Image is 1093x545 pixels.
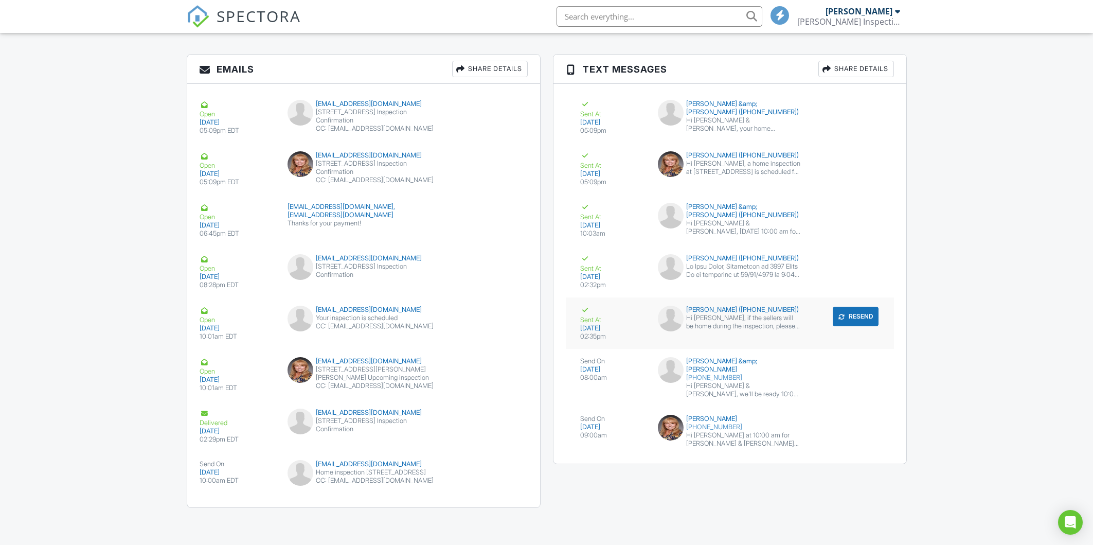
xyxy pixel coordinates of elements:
div: Hi [PERSON_NAME], a home inspection at [STREET_ADDRESS] is scheduled for your client [PERSON_NAME... [686,160,801,176]
div: CC: [EMAIL_ADDRESS][DOMAIN_NAME] [288,322,439,330]
a: Open [DATE] 10:01am EDT [EMAIL_ADDRESS][DOMAIN_NAME] [STREET_ADDRESS][PERSON_NAME][PERSON_NAME] U... [187,349,540,400]
div: Sent At [580,306,646,324]
img: data [658,415,684,441]
div: 02:32pm [580,281,646,289]
h3: Emails [187,55,540,84]
div: [DATE] [580,273,646,281]
div: [EMAIL_ADDRESS][DOMAIN_NAME] [288,306,439,314]
div: Open [200,203,276,221]
div: 02:29pm EDT [200,435,276,444]
div: 10:00am EDT [200,477,276,485]
div: [EMAIL_ADDRESS][DOMAIN_NAME] [288,151,439,160]
div: [STREET_ADDRESS] Inspection Confirmation [288,262,439,279]
div: Lo Ipsu Dolor, Sitametcon ad 3997 Elits Do ei temporinc ut 59/91/4979 la 9:04 et. Dolore magnaal ... [686,262,801,279]
img: data [288,357,313,383]
div: Open [200,254,276,273]
div: 05:09pm EDT [200,178,276,186]
div: [DATE] [200,324,276,332]
a: Open [DATE] 10:01am EDT [EMAIL_ADDRESS][DOMAIN_NAME] Your inspection is scheduled CC: [EMAIL_ADDR... [187,297,540,349]
div: 09:00am [580,431,646,439]
img: default-user-f0147aede5fd5fa78ca7ade42f37bd4542148d508eef1c3d3ea960f66861d68b.jpg [658,306,684,331]
div: CC: [EMAIL_ADDRESS][DOMAIN_NAME] [288,382,439,390]
div: Open [200,100,276,118]
div: [EMAIL_ADDRESS][DOMAIN_NAME],[EMAIL_ADDRESS][DOMAIN_NAME] [288,203,439,219]
img: data [288,151,313,177]
div: 10:03am [580,230,646,238]
div: 10:01am EDT [200,384,276,392]
img: default-user-f0147aede5fd5fa78ca7ade42f37bd4542148d508eef1c3d3ea960f66861d68b.jpg [288,409,313,434]
div: [EMAIL_ADDRESS][DOMAIN_NAME] [288,100,439,108]
a: Delivered [DATE] 02:29pm EDT [EMAIL_ADDRESS][DOMAIN_NAME] [STREET_ADDRESS] Inspection Confirmation [187,400,540,452]
div: [EMAIL_ADDRESS][DOMAIN_NAME] [288,254,439,262]
div: Hi [PERSON_NAME] & [PERSON_NAME], [DATE] 10:00 am for your inspection. If needing. Please reply w... [686,219,801,236]
div: Hi [PERSON_NAME], if the sellers will be home during the inspection, please let them know not to ... [686,314,801,330]
a: Sent At [DATE] 10:03am [PERSON_NAME] &amp; [PERSON_NAME] ([PHONE_NUMBER]) Hi [PERSON_NAME] & [PER... [566,195,894,246]
a: Sent At [DATE] 05:09pm [PERSON_NAME] ([PHONE_NUMBER]) Hi [PERSON_NAME], a home inspection at [STR... [566,143,894,195]
div: Sent At [580,151,646,170]
div: [EMAIL_ADDRESS][DOMAIN_NAME] [288,460,439,468]
div: Your inspection is scheduled [288,314,439,322]
img: default-user-f0147aede5fd5fa78ca7ade42f37bd4542148d508eef1c3d3ea960f66861d68b.jpg [658,254,684,280]
div: Sent At [580,254,646,273]
div: [DATE] [200,118,276,127]
img: default-user-f0147aede5fd5fa78ca7ade42f37bd4542148d508eef1c3d3ea960f66861d68b.jpg [288,100,313,126]
div: [PERSON_NAME] [826,6,892,16]
div: [DATE] [200,468,276,477]
div: Send On [580,415,646,423]
div: [STREET_ADDRESS] Inspection Confirmation [288,417,439,433]
div: CC: [EMAIL_ADDRESS][DOMAIN_NAME] [288,176,439,184]
div: CC: [EMAIL_ADDRESS][DOMAIN_NAME] [288,125,439,133]
a: Sent At [DATE] 02:32pm [PERSON_NAME] ([PHONE_NUMBER]) Lo Ipsu Dolor, Sitametcon ad 3997 Elits Do ... [566,246,894,297]
div: Thanks for your payment! [288,219,439,227]
div: Send On [200,460,276,468]
div: 02:35pm [580,332,646,341]
div: Open Intercom Messenger [1058,510,1083,535]
div: 08:00am [580,374,646,382]
div: [DATE] [200,170,276,178]
h3: Text Messages [553,55,906,84]
div: [DATE] [580,365,646,374]
a: Open [DATE] 05:09pm EDT [EMAIL_ADDRESS][DOMAIN_NAME] [STREET_ADDRESS] Inspection Confirmation CC:... [187,92,540,143]
div: Sent At [580,100,646,118]
div: [DATE] [200,376,276,384]
span: SPECTORA [217,5,301,27]
div: [PERSON_NAME] &amp; [PERSON_NAME] ([PHONE_NUMBER]) [658,100,801,116]
div: [DATE] [200,221,276,230]
div: [DATE] [200,427,276,435]
div: Delivered [200,409,276,427]
div: [PHONE_NUMBER] [658,374,801,382]
div: [PERSON_NAME] [658,415,801,423]
div: 10:01am EDT [200,332,276,341]
div: [PERSON_NAME] &amp; [PERSON_NAME] ([PHONE_NUMBER]) [658,203,801,219]
a: Sent At [DATE] 02:35pm [PERSON_NAME] ([PHONE_NUMBER]) Hi [PERSON_NAME], if the sellers will be ho... [566,297,894,349]
div: [DATE] [580,324,646,332]
div: 08:28pm EDT [200,281,276,289]
div: Home inspection [STREET_ADDRESS] [288,468,439,477]
div: Sent At [580,203,646,221]
img: default-user-f0147aede5fd5fa78ca7ade42f37bd4542148d508eef1c3d3ea960f66861d68b.jpg [288,306,313,331]
div: [EMAIL_ADDRESS][DOMAIN_NAME] [288,357,439,365]
div: [PERSON_NAME] ([PHONE_NUMBER]) [658,151,801,160]
div: [STREET_ADDRESS] Inspection Confirmation [288,108,439,125]
button: Resend [833,307,879,326]
div: [PERSON_NAME] ([PHONE_NUMBER]) [658,254,801,262]
img: data [658,151,684,177]
div: Open [200,306,276,324]
div: Open [200,151,276,170]
div: [STREET_ADDRESS] Inspection Confirmation [288,160,439,176]
div: [PHONE_NUMBER] [658,423,801,431]
a: Open [DATE] 05:09pm EDT [EMAIL_ADDRESS][DOMAIN_NAME] [STREET_ADDRESS] Inspection Confirmation CC:... [187,143,540,195]
div: [DATE] [580,170,646,178]
a: Open [DATE] 06:45pm EDT [EMAIL_ADDRESS][DOMAIN_NAME],[EMAIL_ADDRESS][DOMAIN_NAME] Thanks for your... [187,195,540,246]
img: default-user-f0147aede5fd5fa78ca7ade42f37bd4542148d508eef1c3d3ea960f66861d68b.jpg [288,460,313,486]
img: default-user-f0147aede5fd5fa78ca7ade42f37bd4542148d508eef1c3d3ea960f66861d68b.jpg [288,254,313,280]
img: default-user-f0147aede5fd5fa78ca7ade42f37bd4542148d508eef1c3d3ea960f66861d68b.jpg [658,100,684,126]
div: [DATE] [580,118,646,127]
div: 05:09pm EDT [200,127,276,135]
div: Kloeker Inspections [797,16,900,27]
a: Sent At [DATE] 05:09pm [PERSON_NAME] &amp; [PERSON_NAME] ([PHONE_NUMBER]) Hi [PERSON_NAME] & [PER... [566,92,894,143]
img: default-user-f0147aede5fd5fa78ca7ade42f37bd4542148d508eef1c3d3ea960f66861d68b.jpg [658,203,684,228]
div: [STREET_ADDRESS][PERSON_NAME][PERSON_NAME] Upcoming inspection [288,365,439,382]
div: [DATE] [580,221,646,230]
img: default-user-f0147aede5fd5fa78ca7ade42f37bd4542148d508eef1c3d3ea960f66861d68b.jpg [658,357,684,383]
